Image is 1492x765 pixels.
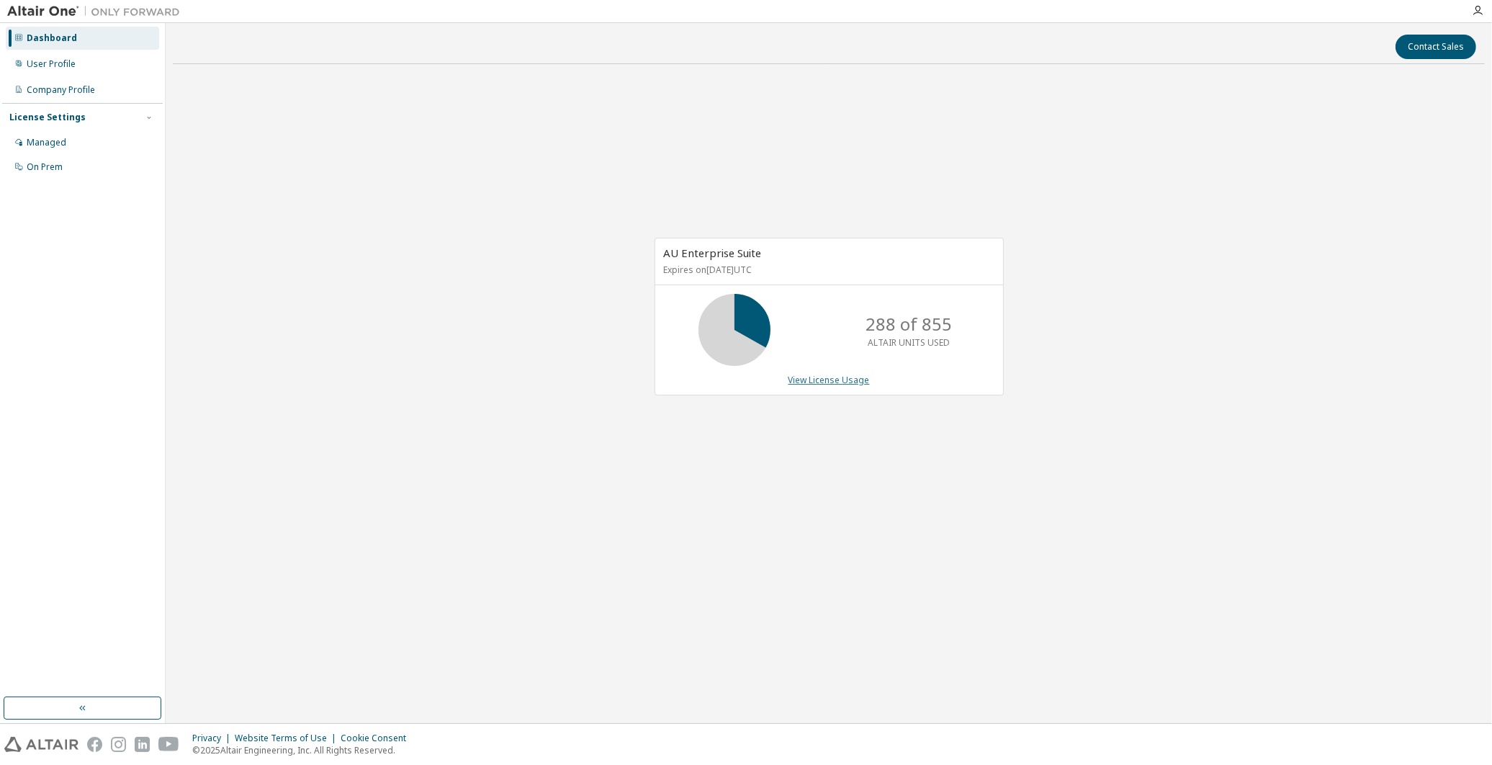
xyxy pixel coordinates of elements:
div: Website Terms of Use [235,733,341,744]
img: youtube.svg [158,737,179,752]
div: Dashboard [27,32,77,44]
img: instagram.svg [111,737,126,752]
div: Cookie Consent [341,733,415,744]
p: ALTAIR UNITS USED [868,336,950,349]
div: User Profile [27,58,76,70]
div: On Prem [27,161,63,173]
div: Managed [27,137,66,148]
div: Company Profile [27,84,95,96]
span: AU Enterprise Suite [664,246,762,260]
img: altair_logo.svg [4,737,78,752]
img: linkedin.svg [135,737,150,752]
a: View License Usage [788,374,870,386]
img: Altair One [7,4,187,19]
div: Privacy [192,733,235,744]
button: Contact Sales [1396,35,1476,59]
img: facebook.svg [87,737,102,752]
p: Expires on [DATE] UTC [664,264,991,276]
div: License Settings [9,112,86,123]
p: © 2025 Altair Engineering, Inc. All Rights Reserved. [192,744,415,756]
p: 288 of 855 [866,312,952,336]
